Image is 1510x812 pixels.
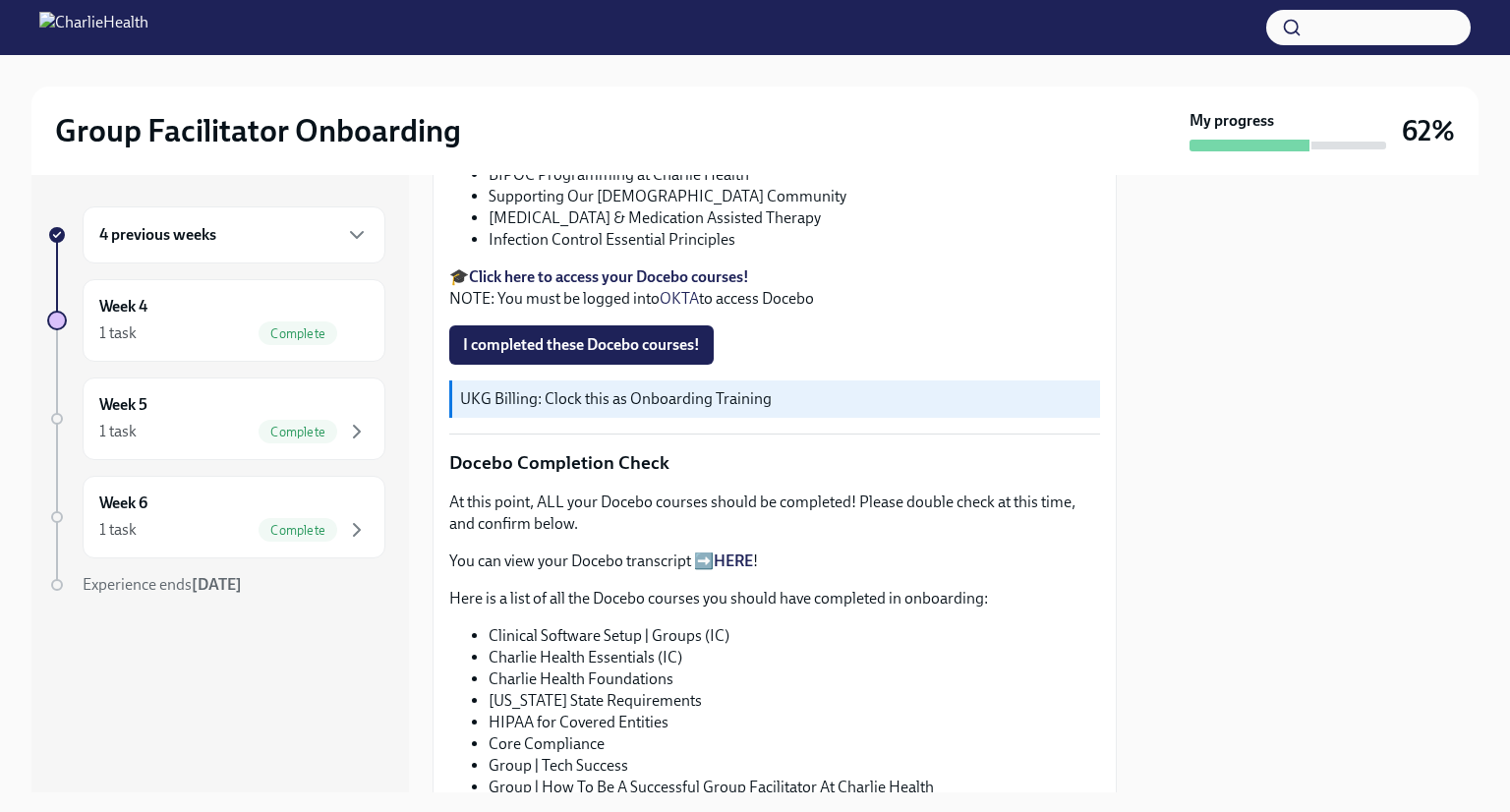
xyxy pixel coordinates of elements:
p: 🎓 NOTE: You must be logged into to access Docebo [449,266,1100,310]
li: Group | Tech Success [489,755,1100,777]
strong: [DATE] [192,575,242,594]
li: Group | How To Be A Successful Group Facilitator At Charlie Health [489,777,1100,798]
h6: Week 4 [99,296,147,318]
h2: Group Facilitator Onboarding [55,111,461,150]
div: 4 previous weeks [83,206,385,263]
a: OKTA [660,289,699,308]
li: Core Compliance [489,733,1100,755]
li: [US_STATE] State Requirements [489,690,1100,712]
p: Here is a list of all the Docebo courses you should have completed in onboarding: [449,588,1100,609]
div: 1 task [99,421,137,442]
h6: 4 previous weeks [99,224,216,246]
a: Click here to access your Docebo courses! [469,267,749,286]
li: [MEDICAL_DATA] & Medication Assisted Therapy [489,207,1100,229]
a: HERE [714,551,753,570]
span: Experience ends [83,575,242,594]
li: Charlie Health Essentials (IC) [489,647,1100,668]
p: UKG Billing: Clock this as Onboarding Training [460,388,1092,410]
strong: My progress [1190,110,1274,132]
li: Supporting Our [DEMOGRAPHIC_DATA] Community [489,186,1100,207]
li: HIPAA for Covered Entities [489,712,1100,733]
div: 1 task [99,519,137,541]
h6: Week 6 [99,493,147,514]
li: Infection Control Essential Principles [489,229,1100,251]
span: Complete [259,326,337,341]
span: Complete [259,523,337,538]
p: Docebo Completion Check [449,450,1100,476]
p: You can view your Docebo transcript ➡️ ! [449,551,1100,572]
span: Complete [259,425,337,439]
h6: Week 5 [99,394,147,416]
li: BIPOC Programming at Charlie Health [489,164,1100,186]
a: Week 61 taskComplete [47,476,385,558]
a: Week 51 taskComplete [47,377,385,460]
div: 1 task [99,322,137,344]
h3: 62% [1402,113,1455,148]
button: I completed these Docebo courses! [449,325,714,365]
a: Week 41 taskComplete [47,279,385,362]
li: Charlie Health Foundations [489,668,1100,690]
li: Clinical Software Setup | Groups (IC) [489,625,1100,647]
span: I completed these Docebo courses! [463,335,700,355]
p: At this point, ALL your Docebo courses should be completed! Please double check at this time, and... [449,492,1100,535]
img: CharlieHealth [39,12,148,43]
